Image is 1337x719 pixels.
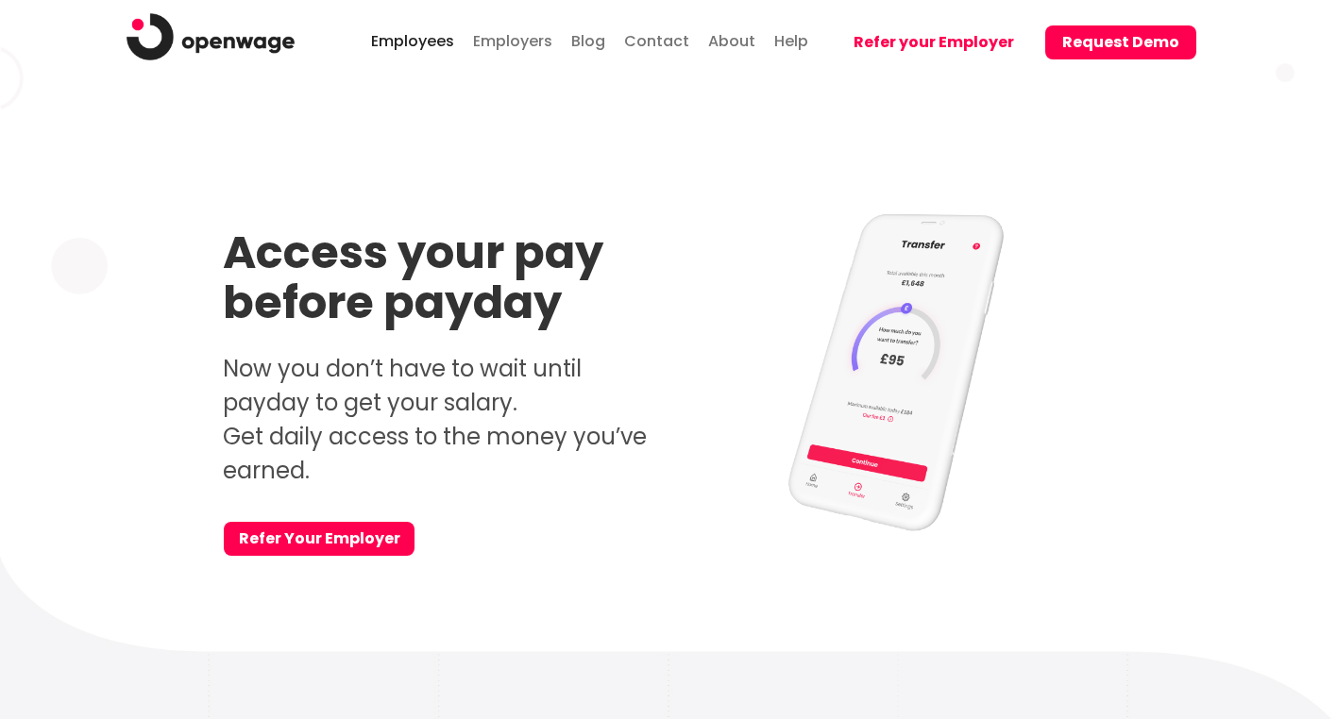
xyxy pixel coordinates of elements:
button: Request Demo [1045,25,1196,59]
a: Employees [366,13,459,65]
a: Request Demo [1031,7,1196,81]
iframe: Help widget launcher [1169,610,1316,662]
a: Contact [619,13,694,65]
a: About [703,13,760,65]
a: Blog [567,13,610,65]
strong: Access your pay before payday [223,221,603,334]
a: Help [770,13,813,65]
img: Access your pay before payday [764,209,1032,535]
a: Employers [468,13,557,65]
a: Refer Your Employer [224,522,415,556]
button: Refer your Employer [837,25,1031,59]
a: Refer your Employer [822,7,1031,81]
p: Now you don’t have to wait until payday to get your salary. Get daily access to the money you’ve ... [223,352,655,488]
img: logo.png [127,13,295,60]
